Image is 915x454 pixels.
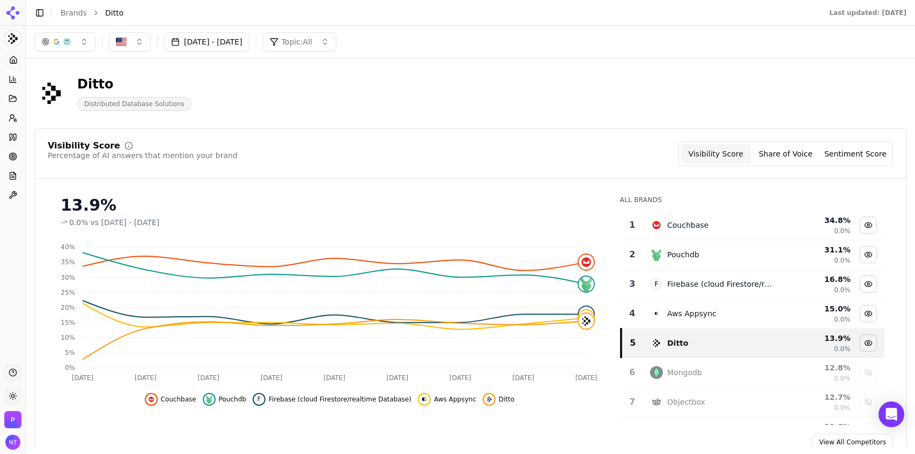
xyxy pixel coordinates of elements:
[105,8,123,18] span: Ditto
[667,397,705,407] div: Objectbox
[575,374,597,382] tspan: [DATE]
[625,248,639,261] div: 2
[203,393,246,406] button: Hide pouchdb data
[4,30,21,47] button: Current brand: Ditto
[626,337,639,349] div: 5
[579,307,594,322] span: F
[621,270,884,299] tr: 3FFirebase (cloud Firestore/realtime Database)16.8%0.0%Hide firebase (cloud firestore/realtime da...
[782,215,851,226] div: 34.8 %
[205,395,213,404] img: pouchdb
[667,279,773,289] div: Firebase (cloud Firestore/realtime Database)
[860,334,877,352] button: Hide ditto data
[161,395,196,404] span: Couchbase
[483,393,514,406] button: Hide ditto data
[650,307,663,320] img: aws appsync
[782,333,851,344] div: 13.9 %
[253,393,411,406] button: Hide firebase (cloud firestore/realtime database) data
[5,435,20,450] img: Nate Tower
[782,303,851,314] div: 15.0 %
[61,274,75,281] tspan: 30%
[418,393,476,406] button: Hide aws appsync data
[48,150,238,161] div: Percentage of AI answers that mention your brand
[449,374,471,382] tspan: [DATE]
[812,434,893,451] a: View All Competitors
[621,299,884,329] tr: 4aws appsyncAws Appsync15.0%0.0%Hide aws appsync data
[34,76,69,110] img: Ditto
[650,248,663,261] img: pouchdb
[667,220,709,230] div: Couchbase
[625,307,639,320] div: 4
[681,144,751,163] button: Visibility Score
[164,32,249,51] button: [DATE] - [DATE]
[782,362,851,373] div: 12.8 %
[782,421,851,432] div: 11.6 %
[61,319,75,326] tspan: 15%
[387,374,409,382] tspan: [DATE]
[621,358,884,388] tr: 6mongodbMongodb12.8%0.0%Show mongodb data
[834,374,851,383] span: 0.0%
[61,243,75,251] tspan: 40%
[4,30,21,47] img: Ditto
[650,396,663,408] img: objectbox
[261,374,283,382] tspan: [DATE]
[4,411,21,428] img: Perrill
[860,305,877,322] button: Hide aws appsync data
[485,395,493,404] img: ditto
[61,304,75,311] tspan: 20%
[667,338,688,348] div: Ditto
[621,240,884,270] tr: 2pouchdbPouchdb31.1%0.0%Hide pouchdb data
[751,144,821,163] button: Share of Voice
[782,274,851,285] div: 16.8 %
[147,395,156,404] img: couchbase
[579,314,594,329] img: ditto
[834,315,851,324] span: 0.0%
[269,395,411,404] span: Firebase (cloud Firestore/realtime Database)
[61,334,75,341] tspan: 10%
[61,289,75,296] tspan: 25%
[625,396,639,408] div: 7
[116,36,127,47] img: United States
[91,217,160,228] span: vs [DATE] - [DATE]
[625,278,639,291] div: 3
[61,258,75,266] tspan: 35%
[650,278,663,291] span: F
[499,395,514,404] span: Ditto
[621,388,884,417] tr: 7objectboxObjectbox12.7%0.0%Show objectbox data
[860,393,877,411] button: Show objectbox data
[282,36,312,47] span: Topic: All
[834,227,851,235] span: 0.0%
[69,217,88,228] span: 0.0%
[48,142,120,150] div: Visibility Score
[579,310,594,325] img: aws appsync
[821,144,890,163] button: Sentiment Score
[650,366,663,379] img: mongodb
[834,256,851,265] span: 0.0%
[65,364,75,371] tspan: 0%
[255,395,263,404] span: F
[860,423,877,440] button: Show apache couchdb data
[61,196,599,215] div: 13.9%
[145,393,196,406] button: Hide couchbase data
[625,219,639,232] div: 1
[512,374,534,382] tspan: [DATE]
[197,374,219,382] tspan: [DATE]
[420,395,429,404] img: aws appsync
[860,217,877,234] button: Hide couchbase data
[621,417,884,446] tr: 11.6%Show apache couchdb data
[61,9,87,17] a: Brands
[219,395,246,404] span: Pouchdb
[5,435,20,450] button: Open user button
[667,249,699,260] div: Pouchdb
[834,345,851,353] span: 0.0%
[782,244,851,255] div: 31.1 %
[860,246,877,263] button: Hide pouchdb data
[625,366,639,379] div: 6
[621,211,884,240] tr: 1couchbaseCouchbase34.8%0.0%Hide couchbase data
[620,196,884,204] div: All Brands
[782,392,851,403] div: 12.7 %
[650,337,663,349] img: ditto
[579,277,594,292] img: pouchdb
[72,374,94,382] tspan: [DATE]
[65,349,75,356] tspan: 5%
[650,219,663,232] img: couchbase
